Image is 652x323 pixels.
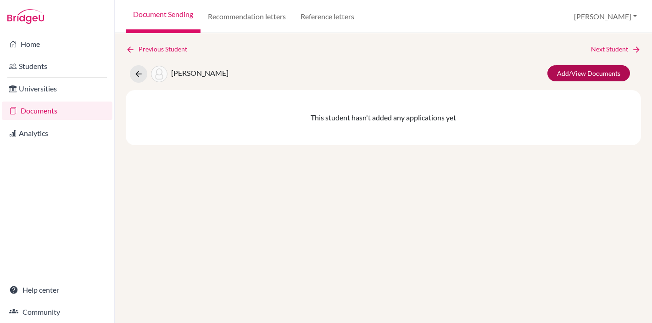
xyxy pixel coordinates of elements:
[547,65,630,81] a: Add/View Documents
[2,35,112,53] a: Home
[2,303,112,321] a: Community
[126,90,641,145] div: This student hasn't added any applications yet
[2,102,112,120] a: Documents
[2,281,112,299] a: Help center
[2,124,112,142] a: Analytics
[2,79,112,98] a: Universities
[570,8,641,25] button: [PERSON_NAME]
[171,68,228,77] span: [PERSON_NAME]
[7,9,44,24] img: Bridge-U
[2,57,112,75] a: Students
[591,44,641,54] a: Next Student
[126,44,195,54] a: Previous Student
